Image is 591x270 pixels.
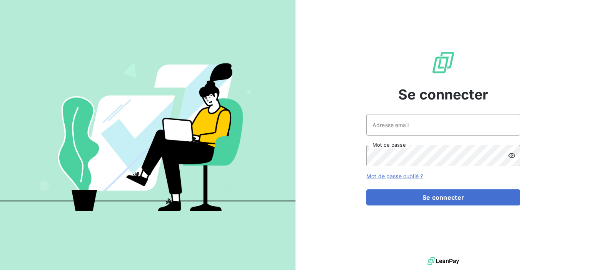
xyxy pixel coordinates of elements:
[427,255,459,267] img: logo
[366,189,520,205] button: Se connecter
[398,84,488,105] span: Se connecter
[366,173,423,179] a: Mot de passe oublié ?
[366,114,520,136] input: placeholder
[431,50,456,75] img: Logo LeanPay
